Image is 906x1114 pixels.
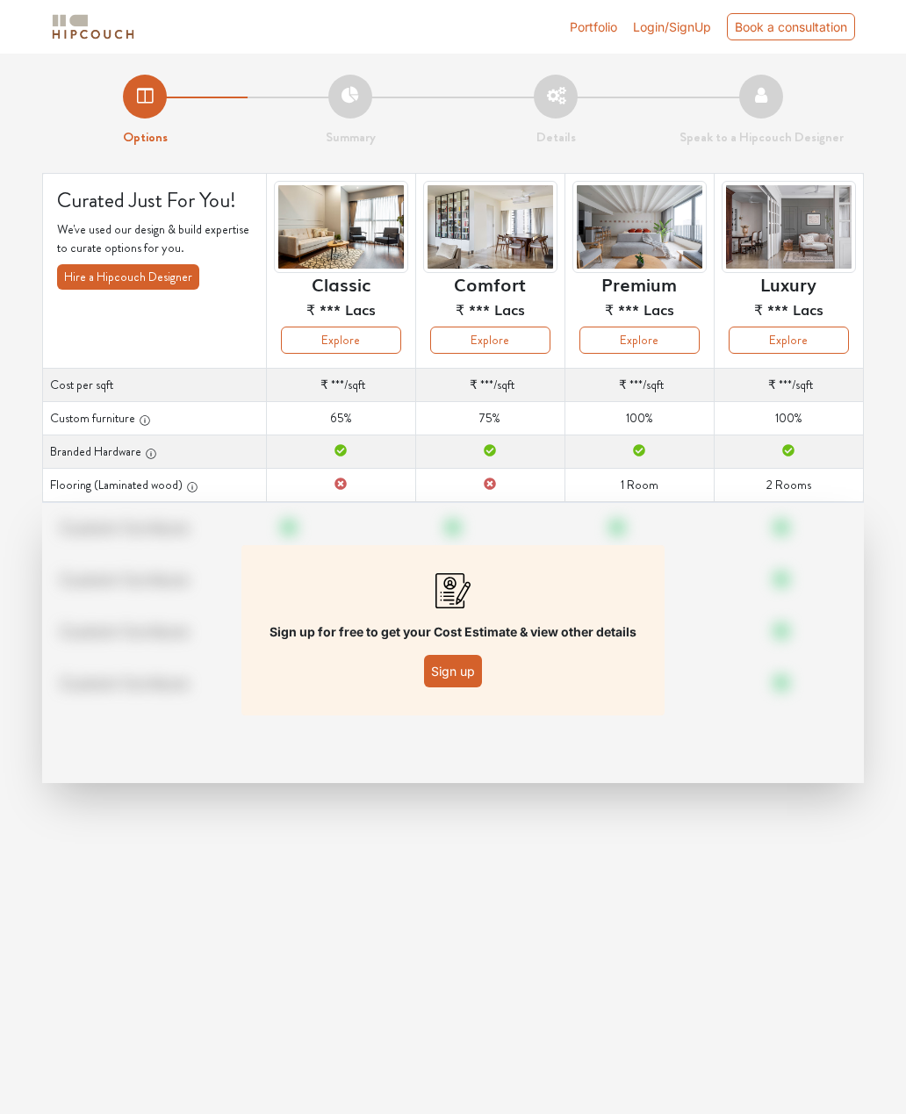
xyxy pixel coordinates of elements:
[43,368,267,401] th: Cost per sqft
[760,273,816,294] h6: Luxury
[714,401,863,435] td: 100%
[564,468,714,501] td: 1 Room
[57,188,252,213] h4: Curated Just For You!
[43,435,267,468] th: Branded Hardware
[572,181,707,273] img: header-preview
[49,11,137,42] img: logo-horizontal.svg
[49,7,137,47] span: logo-horizontal.svg
[601,273,677,294] h6: Premium
[267,368,416,401] td: /sqft
[270,622,636,641] p: Sign up for free to get your Cost Estimate & view other details
[430,327,550,354] button: Explore
[727,13,855,40] div: Book a consultation
[423,181,557,273] img: header-preview
[57,220,252,257] p: We've used our design & build expertise to curate options for you.
[57,264,199,290] button: Hire a Hipcouch Designer
[312,273,370,294] h6: Classic
[281,327,401,354] button: Explore
[564,401,714,435] td: 100%
[274,181,408,273] img: header-preview
[326,127,376,147] strong: Summary
[714,468,863,501] td: 2 Rooms
[570,18,617,36] a: Portfolio
[43,401,267,435] th: Custom furniture
[633,19,711,34] span: Login/SignUp
[722,181,856,273] img: header-preview
[43,468,267,501] th: Flooring (Laminated wood)
[536,127,576,147] strong: Details
[729,327,849,354] button: Explore
[564,368,714,401] td: /sqft
[579,327,700,354] button: Explore
[679,127,844,147] strong: Speak to a Hipcouch Designer
[123,127,168,147] strong: Options
[714,368,863,401] td: /sqft
[415,401,564,435] td: 75%
[415,368,564,401] td: /sqft
[267,401,416,435] td: 65%
[454,273,526,294] h6: Comfort
[424,655,482,687] button: Sign up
